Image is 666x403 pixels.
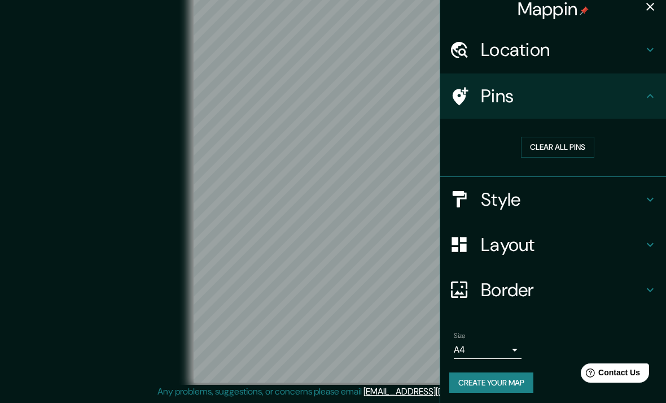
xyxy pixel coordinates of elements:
div: Style [440,177,666,222]
div: Location [440,27,666,72]
h4: Border [481,279,643,301]
div: Layout [440,222,666,267]
div: A4 [454,341,522,359]
label: Size [454,331,466,340]
button: Create your map [449,372,533,393]
iframe: Help widget launcher [566,359,654,391]
p: Any problems, suggestions, or concerns please email . [157,385,505,398]
div: Pins [440,73,666,119]
div: Border [440,267,666,313]
h4: Location [481,38,643,61]
button: Clear all pins [521,137,594,158]
h4: Pins [481,85,643,107]
h4: Style [481,188,643,211]
a: [EMAIL_ADDRESS][DOMAIN_NAME] [363,385,503,397]
img: pin-icon.png [580,6,589,15]
h4: Layout [481,233,643,256]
